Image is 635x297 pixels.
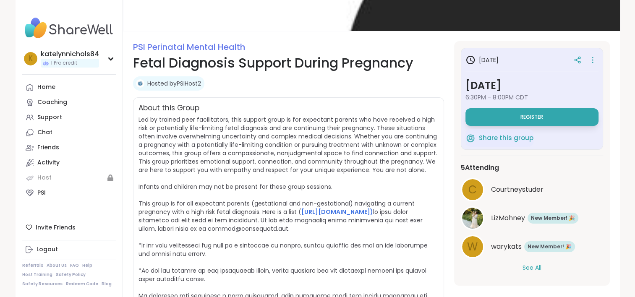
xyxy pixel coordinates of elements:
[22,281,63,287] a: Safety Resources
[136,79,144,88] img: PSIHost2
[133,41,245,53] a: PSI Perinatal Mental Health
[465,55,499,65] h3: [DATE]
[133,53,444,73] h1: Fetal Diagnosis Support During Pregnancy
[491,185,544,195] span: Courtneystuder
[531,214,575,222] span: New Member! 🎉
[22,95,116,110] a: Coaching
[22,242,116,257] a: Logout
[70,263,79,268] a: FAQ
[22,125,116,140] a: Chat
[37,98,67,107] div: Coaching
[465,108,598,126] button: Register
[465,93,598,102] span: 6:30PM - 8:00PM CDT
[523,263,541,272] button: See All
[22,170,116,185] a: Host
[462,208,483,229] img: LizMohney
[22,140,116,155] a: Friends
[22,185,116,201] a: PSI
[461,235,603,258] a: wwarykatsNew Member! 🎉
[37,143,59,152] div: Friends
[22,272,52,278] a: Host Training
[37,159,60,167] div: Activity
[461,178,603,201] a: CCourtneystuder
[22,110,116,125] a: Support
[465,129,533,147] button: Share this group
[37,174,52,182] div: Host
[56,272,86,278] a: Safety Policy
[22,13,116,43] img: ShareWell Nav Logo
[22,80,116,95] a: Home
[468,182,477,198] span: C
[47,263,67,268] a: About Us
[491,242,522,252] span: warykats
[51,60,77,67] span: 1 Pro credit
[37,128,52,137] div: Chat
[82,263,92,268] a: Help
[491,213,525,223] span: LizMohney
[22,220,116,235] div: Invite Friends
[461,163,499,173] span: 5 Attending
[301,208,373,216] a: [URL][DOMAIN_NAME])
[479,133,533,143] span: Share this group
[147,79,201,88] a: Hosted byPSIHost2
[37,83,55,91] div: Home
[22,263,43,268] a: Referrals
[29,53,33,64] span: k
[465,133,476,143] img: ShareWell Logomark
[37,189,46,197] div: PSI
[66,281,98,287] a: Redeem Code
[467,239,478,255] span: w
[102,281,112,287] a: Blog
[520,114,543,120] span: Register
[461,206,603,230] a: LizMohneyLizMohneyNew Member! 🎉
[138,103,199,114] h2: About this Group
[37,113,62,122] div: Support
[41,49,99,59] div: katelynnichols84
[465,78,598,93] h3: [DATE]
[22,155,116,170] a: Activity
[528,243,572,250] span: New Member! 🎉
[37,245,58,254] div: Logout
